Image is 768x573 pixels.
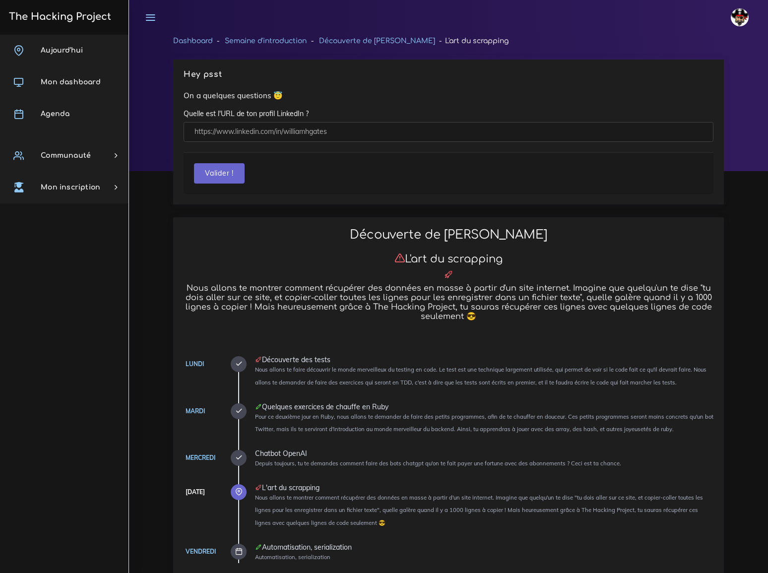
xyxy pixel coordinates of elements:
[225,37,307,45] a: Semaine d'introduction
[184,109,309,119] label: Quelle est l'URL de ton profil LinkedIn ?
[255,544,262,551] i: Corrections cette journée là
[184,284,713,322] h5: Nous allons te montrer comment récupérer des données en masse à partir d'un site internet. Imagin...
[41,78,101,86] span: Mon dashboard
[186,454,215,461] a: Mercredi
[394,253,405,263] i: Attention : nous n'avons pas encore reçu ton projet aujourd'hui. N'oublie pas de le soumettre en ...
[255,356,713,363] div: Découverte des tests
[255,450,713,457] div: Chatbot OpenAI
[255,403,713,410] div: Quelques exercices de chauffe en Ruby
[186,360,204,368] a: Lundi
[255,460,621,467] small: Depuis toujours, tu te demandes comment faire des bots chatgpt qu'on te fait payer une fortune av...
[186,407,205,415] a: Mardi
[255,544,713,551] div: Automatisation, serialization
[255,484,713,491] div: L'art du scrapping
[255,356,262,363] i: Projet à rendre ce jour-là
[186,548,216,555] a: Vendredi
[255,366,706,385] small: Nous allons te faire découvrir le monde merveilleux du testing en code. Le test est une technique...
[319,37,435,45] a: Découverte de [PERSON_NAME]
[184,122,713,142] input: https://www.linkedin.com/in/williamhgates
[255,413,713,433] small: Pour ce deuxième jour en Ruby, nous allons te demander de faire des petits programmes, afin de te...
[6,11,111,22] h3: The Hacking Project
[255,484,262,491] i: Projet à rendre ce jour-là
[41,184,100,191] span: Mon inscription
[184,228,713,242] h2: Découverte de [PERSON_NAME]
[41,110,69,118] span: Agenda
[41,47,83,54] span: Aujourd'hui
[184,70,713,79] h5: Hey psst
[255,403,262,410] i: Corrections cette journée là
[435,35,509,47] li: L'art du scrapping
[184,90,713,102] p: On a quelques questions 😇
[731,8,749,26] img: avatar
[255,554,330,561] small: Automatisation, serialization
[255,494,703,526] small: Nous allons te montrer comment récupérer des données en masse à partir d'un site internet. Imagin...
[186,487,205,498] div: [DATE]
[173,37,213,45] a: Dashboard
[194,163,245,184] button: Valider !
[184,253,713,265] h3: L'art du scrapping
[444,270,453,279] i: Projet à rendre ce jour-là
[41,152,91,159] span: Communauté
